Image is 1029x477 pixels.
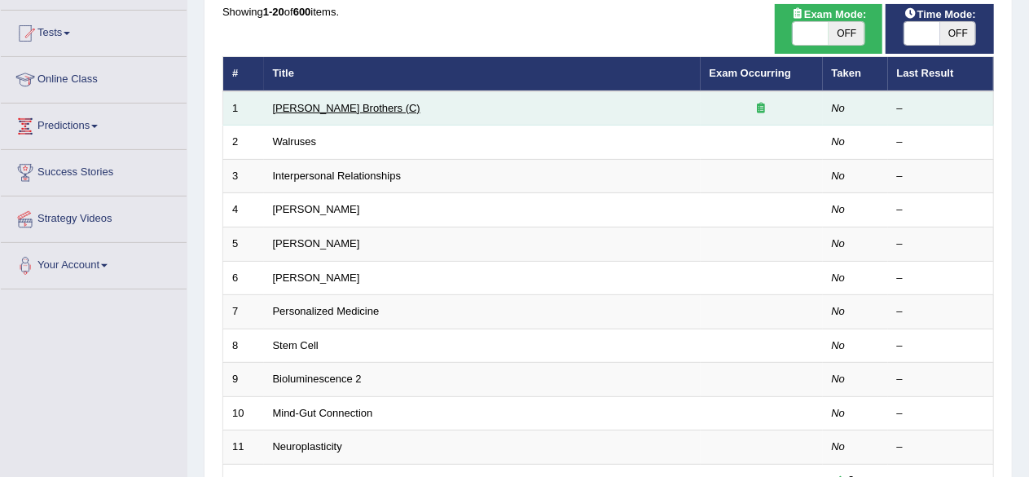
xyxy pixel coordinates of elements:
div: – [897,101,985,117]
div: – [897,202,985,218]
em: No [832,339,846,351]
td: 10 [223,396,264,431]
em: No [832,237,846,250]
a: Stem Cell [273,339,319,351]
div: – [897,271,985,286]
th: Last Result [888,57,994,91]
div: Exam occurring question [710,101,814,117]
a: [PERSON_NAME] Brothers (C) [273,102,420,114]
em: No [832,440,846,453]
b: 1-20 [263,6,284,18]
div: Show exams occurring in exams [775,4,883,54]
a: Exam Occurring [710,67,791,79]
span: OFF [829,22,864,45]
em: No [832,272,846,284]
em: No [832,203,846,215]
div: – [897,169,985,184]
span: OFF [940,22,976,45]
em: No [832,170,846,182]
a: [PERSON_NAME] [273,272,360,284]
span: Time Mode: [898,6,983,23]
a: Strategy Videos [1,197,187,237]
span: Exam Mode: [785,6,873,23]
th: Taken [823,57,888,91]
a: Interpersonal Relationships [273,170,402,182]
td: 5 [223,227,264,262]
td: 11 [223,431,264,465]
div: – [897,135,985,150]
em: No [832,373,846,385]
div: – [897,372,985,387]
td: 7 [223,295,264,329]
b: 600 [293,6,311,18]
em: No [832,407,846,419]
a: [PERSON_NAME] [273,237,360,250]
th: Title [264,57,701,91]
div: – [897,236,985,252]
a: Predictions [1,104,187,144]
a: Online Class [1,57,187,98]
a: Success Stories [1,150,187,191]
a: Neuroplasticity [273,440,342,453]
td: 9 [223,363,264,397]
div: – [897,304,985,320]
a: Bioluminescence 2 [273,373,362,385]
a: Personalized Medicine [273,305,380,317]
a: Walruses [273,135,317,148]
td: 6 [223,261,264,295]
em: No [832,102,846,114]
div: – [897,338,985,354]
div: – [897,406,985,422]
a: [PERSON_NAME] [273,203,360,215]
td: 4 [223,193,264,227]
em: No [832,305,846,317]
a: Tests [1,11,187,51]
div: Showing of items. [222,4,994,20]
th: # [223,57,264,91]
div: – [897,439,985,455]
em: No [832,135,846,148]
td: 3 [223,159,264,193]
a: Your Account [1,243,187,284]
td: 1 [223,91,264,126]
td: 2 [223,126,264,160]
td: 8 [223,329,264,363]
a: Mind-Gut Connection [273,407,373,419]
